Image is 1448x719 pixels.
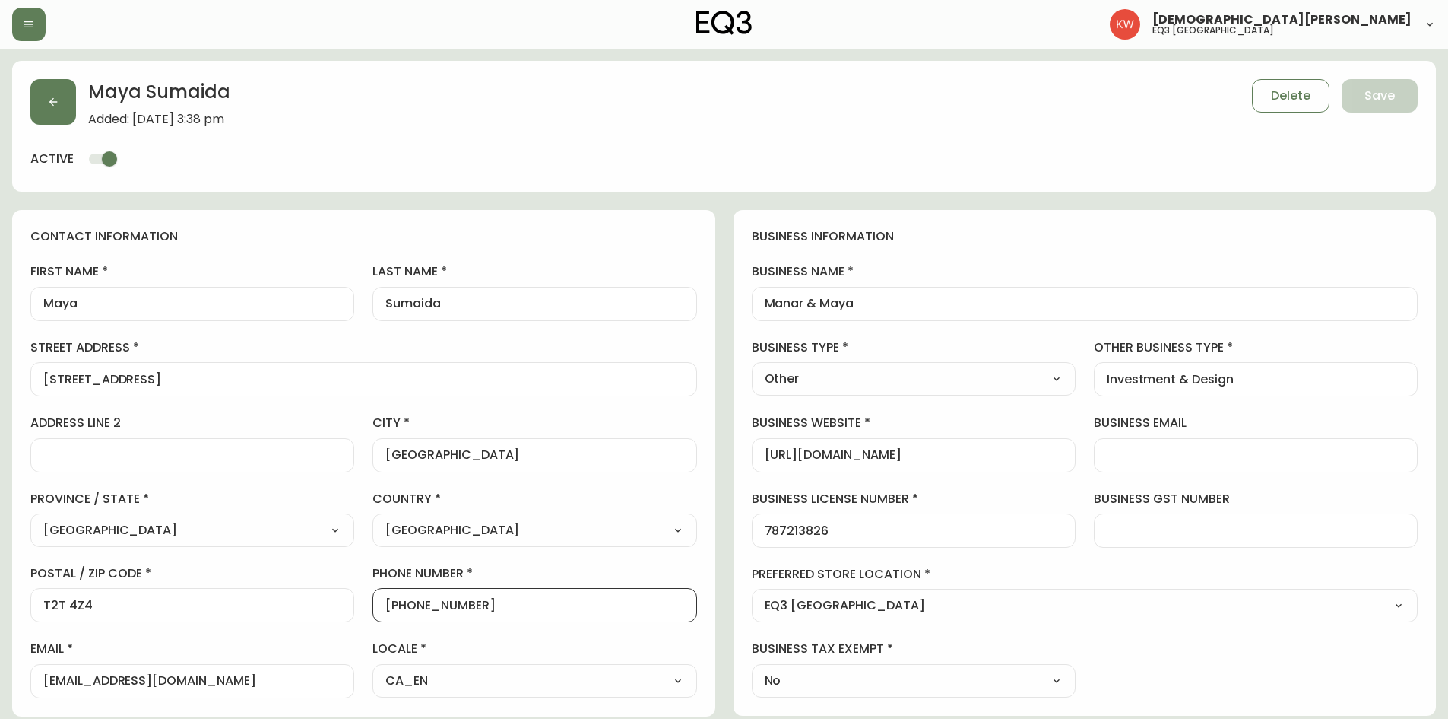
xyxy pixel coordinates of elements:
label: city [372,415,696,431]
label: business license number [752,491,1076,507]
label: business name [752,263,1418,280]
img: f33162b67396b0982c40ce2a87247151 [1110,9,1140,40]
span: Delete [1271,87,1310,104]
label: locale [372,641,696,657]
h4: active [30,151,74,167]
button: Delete [1252,79,1329,113]
label: business email [1094,415,1418,431]
h2: Maya Sumaida [88,79,230,113]
label: street address [30,339,697,356]
label: province / state [30,491,354,507]
h5: eq3 [GEOGRAPHIC_DATA] [1152,26,1274,35]
label: business gst number [1094,491,1418,507]
label: postal / zip code [30,565,354,582]
h4: contact information [30,228,697,245]
label: other business type [1094,339,1418,356]
label: preferred store location [752,566,1418,583]
img: logo [696,11,753,35]
label: email [30,641,354,657]
span: [DEMOGRAPHIC_DATA][PERSON_NAME] [1152,14,1412,26]
label: country [372,491,696,507]
label: business type [752,339,1076,356]
label: first name [30,263,354,280]
label: phone number [372,565,696,582]
label: business website [752,415,1076,431]
span: Added: [DATE] 3:38 pm [88,113,230,126]
label: last name [372,263,696,280]
label: business tax exempt [752,641,1076,657]
label: address line 2 [30,415,354,431]
h4: business information [752,228,1418,245]
input: https://www.designshop.com [765,448,1063,463]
